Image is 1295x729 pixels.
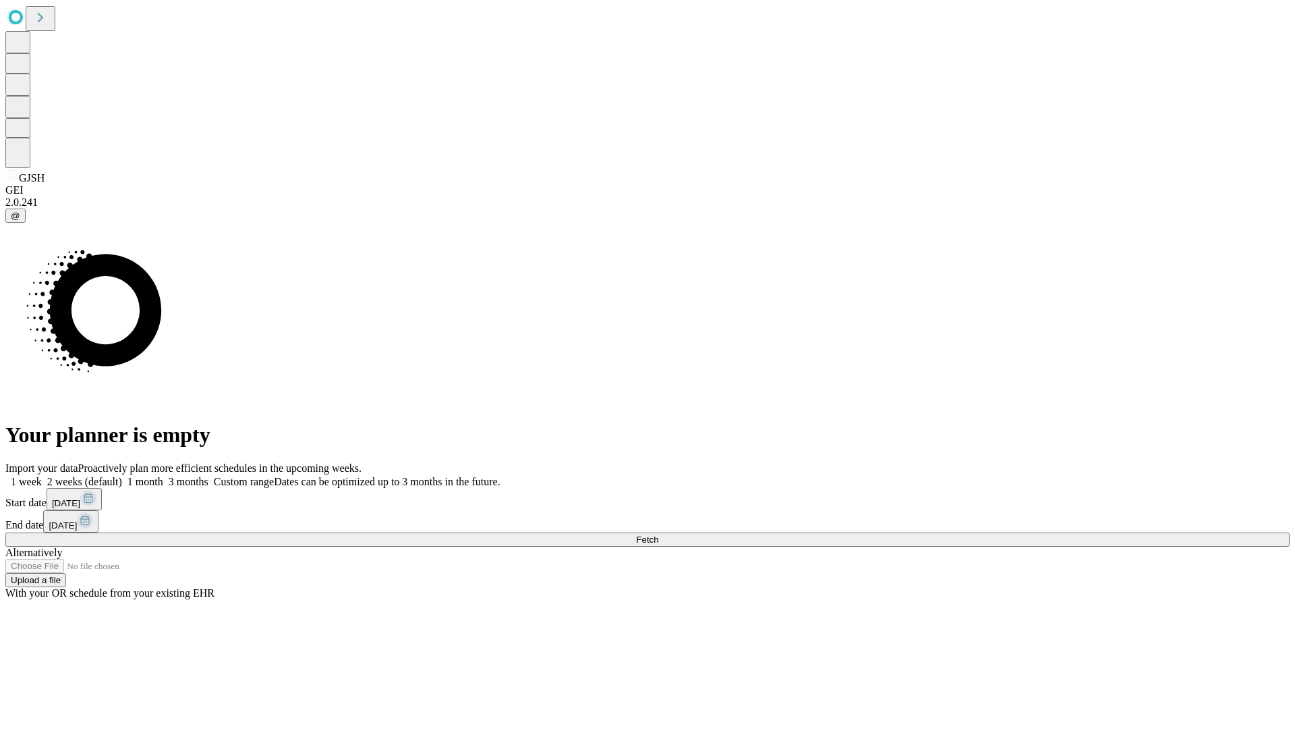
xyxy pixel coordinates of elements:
button: Upload a file [5,573,66,587]
button: Fetch [5,533,1290,547]
span: With your OR schedule from your existing EHR [5,587,214,599]
div: 2.0.241 [5,196,1290,209]
span: 3 months [169,476,208,487]
button: @ [5,209,26,223]
button: [DATE] [43,510,98,533]
span: Dates can be optimized up to 3 months in the future. [274,476,500,487]
span: [DATE] [49,520,77,531]
button: [DATE] [47,488,102,510]
span: Custom range [214,476,274,487]
span: 1 week [11,476,42,487]
div: Start date [5,488,1290,510]
span: @ [11,211,20,221]
span: 1 month [127,476,163,487]
span: Import your data [5,462,78,474]
span: [DATE] [52,498,80,508]
span: Alternatively [5,547,62,558]
div: End date [5,510,1290,533]
h1: Your planner is empty [5,423,1290,448]
div: GEI [5,184,1290,196]
span: 2 weeks (default) [47,476,122,487]
span: GJSH [19,172,45,184]
span: Fetch [636,535,658,545]
span: Proactively plan more efficient schedules in the upcoming weeks. [78,462,362,474]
